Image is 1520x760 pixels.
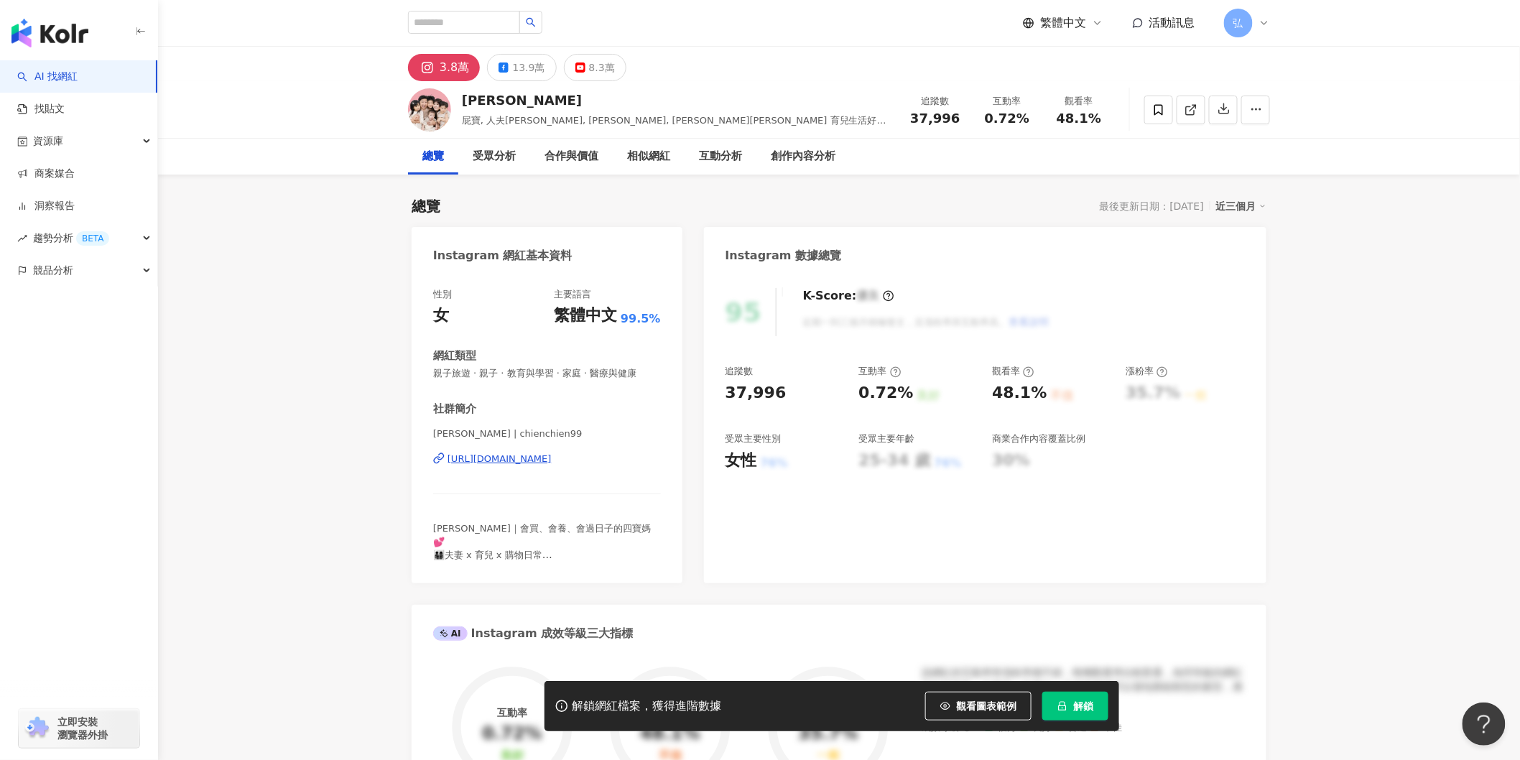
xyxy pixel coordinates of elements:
[803,288,894,304] div: K-Score :
[433,626,468,641] div: AI
[798,724,858,744] div: 35.7%
[448,453,552,465] div: [URL][DOMAIN_NAME]
[992,365,1034,378] div: 觀看率
[858,365,901,378] div: 互動率
[433,305,449,327] div: 女
[433,348,476,363] div: 網紅類型
[57,715,108,741] span: 立即安裝 瀏覽器外掛
[1042,692,1108,720] button: 解鎖
[992,382,1047,404] div: 48.1%
[1057,701,1067,711] span: lock
[17,199,75,213] a: 洞察報告
[482,724,542,744] div: 0.72%
[726,365,754,378] div: 追蹤數
[925,692,1032,720] button: 觀看圖表範例
[33,222,109,254] span: 趨勢分析
[572,699,721,714] div: 解鎖網紅檔案，獲得進階數據
[1052,94,1106,108] div: 觀看率
[408,88,451,131] img: KOL Avatar
[433,288,452,301] div: 性別
[922,666,1245,708] div: 該網紅的互動率和漲粉率都不錯，唯獨觀看率比較普通，為同等級的網紅的中低等級，效果不一定會好，但仍然建議可以發包開箱類型的案型，應該會比較有成效！
[858,382,913,404] div: 0.72%
[544,148,598,165] div: 合作與價值
[17,167,75,181] a: 商案媒合
[726,248,842,264] div: Instagram 數據總覽
[640,724,700,744] div: 48.1%
[980,94,1034,108] div: 互動率
[589,57,615,78] div: 8.3萬
[433,402,476,417] div: 社群簡介
[412,196,440,216] div: 總覽
[1057,111,1101,126] span: 48.1%
[433,453,661,465] a: [URL][DOMAIN_NAME]
[76,231,109,246] div: BETA
[487,54,556,81] button: 13.9萬
[422,148,444,165] div: 總覽
[17,233,27,244] span: rise
[1040,15,1086,31] span: 繁體中文
[726,450,757,472] div: 女性
[433,367,661,380] span: 親子旅遊 · 親子 · 教育與學習 · 家庭 · 醫療與健康
[1073,700,1093,712] span: 解鎖
[1149,16,1195,29] span: 活動訊息
[462,91,892,109] div: [PERSON_NAME]
[17,70,78,84] a: searchAI 找網紅
[33,254,73,287] span: 競品分析
[433,248,573,264] div: Instagram 網紅基本資料
[956,700,1016,712] span: 觀看圖表範例
[408,54,480,81] button: 3.8萬
[910,111,960,126] span: 37,996
[621,311,661,327] span: 99.5%
[985,111,1029,126] span: 0.72%
[512,57,544,78] div: 13.9萬
[23,717,51,740] img: chrome extension
[858,432,914,445] div: 受眾主要年齡
[17,102,65,116] a: 找貼文
[33,125,63,157] span: 資源庫
[726,432,782,445] div: 受眾主要性別
[699,148,742,165] div: 互動分析
[526,17,536,27] span: search
[908,94,963,108] div: 追蹤數
[433,523,651,664] span: [PERSON_NAME]｜會買、會養、會過日子的四寶媽💕 👨‍👩‍👧‍👦夫妻 x 育兒 x 購物日常 📚陪伴孩子成長的路上，保有媽媽自己的快樂 🛍️獨家團購優惠點這👇🏻讓生活省時省力更有趣 ....
[1233,15,1243,31] span: 弘
[1216,197,1266,216] div: 近三個月
[11,19,88,47] img: logo
[433,626,633,641] div: Instagram 成效等級三大指標
[433,427,661,440] span: [PERSON_NAME] | chienchien99
[554,288,591,301] div: 主要語言
[1100,200,1204,212] div: 最後更新日期：[DATE]
[771,148,835,165] div: 創作內容分析
[554,305,617,327] div: 繁體中文
[1126,365,1168,378] div: 漲粉率
[627,148,670,165] div: 相似網紅
[440,57,469,78] div: 3.8萬
[19,709,139,748] a: chrome extension立即安裝 瀏覽器外掛
[564,54,626,81] button: 8.3萬
[473,148,516,165] div: 受眾分析
[726,382,787,404] div: 37,996
[992,432,1085,445] div: 商業合作內容覆蓋比例
[462,115,886,140] span: 屁寶, 人夫[PERSON_NAME], [PERSON_NAME], [PERSON_NAME][PERSON_NAME] 育兒生活好好玩, ababa愛寶寶星球, chienchien99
